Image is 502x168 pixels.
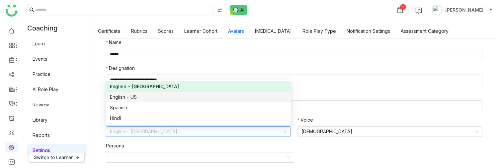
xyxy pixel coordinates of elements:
[400,4,406,10] div: 1
[431,5,494,15] button: [PERSON_NAME]
[106,102,291,113] nz-option-item: Spanish
[110,104,287,111] div: Spanish
[110,93,287,101] div: English - US
[297,116,313,124] label: Voice
[106,113,291,124] nz-option-item: Hindi
[184,28,217,34] a: Learner Cohort
[415,7,422,14] img: help.svg
[98,28,121,34] a: Certificate
[228,28,244,34] a: Avatars
[230,5,248,15] img: ask-buddy-normal.svg
[33,132,50,138] a: Reports
[432,5,443,15] img: avatar
[217,8,222,13] img: search-type.svg
[33,102,49,107] a: Review
[33,56,47,62] a: Events
[23,20,67,36] div: Coaching
[158,28,174,34] a: Scores
[110,83,287,90] div: English - [GEOGRAPHIC_DATA]
[302,28,336,34] a: Role Play Type
[255,28,292,34] a: [MEDICAL_DATA]
[347,28,390,34] a: Notification Settings
[33,71,50,77] a: Practice
[106,81,291,92] nz-option-item: English - India
[33,117,47,123] a: Library
[33,41,45,46] a: Learn
[106,65,135,72] label: Designation
[33,86,58,92] a: AI Role Play
[106,142,124,149] label: Persona
[110,115,287,122] div: Hindi
[131,28,147,34] a: Rubrics
[301,127,478,137] nz-select-item: Female
[106,39,122,46] label: Name
[110,127,287,137] nz-select-item: English - India
[34,154,73,161] span: Switch to Learner
[6,5,18,17] img: logo
[401,28,449,34] a: Assessment Category
[106,92,291,102] nz-option-item: English - US
[29,152,85,163] button: Switch to Learner
[33,147,50,153] a: Settings
[445,6,483,14] span: [PERSON_NAME]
